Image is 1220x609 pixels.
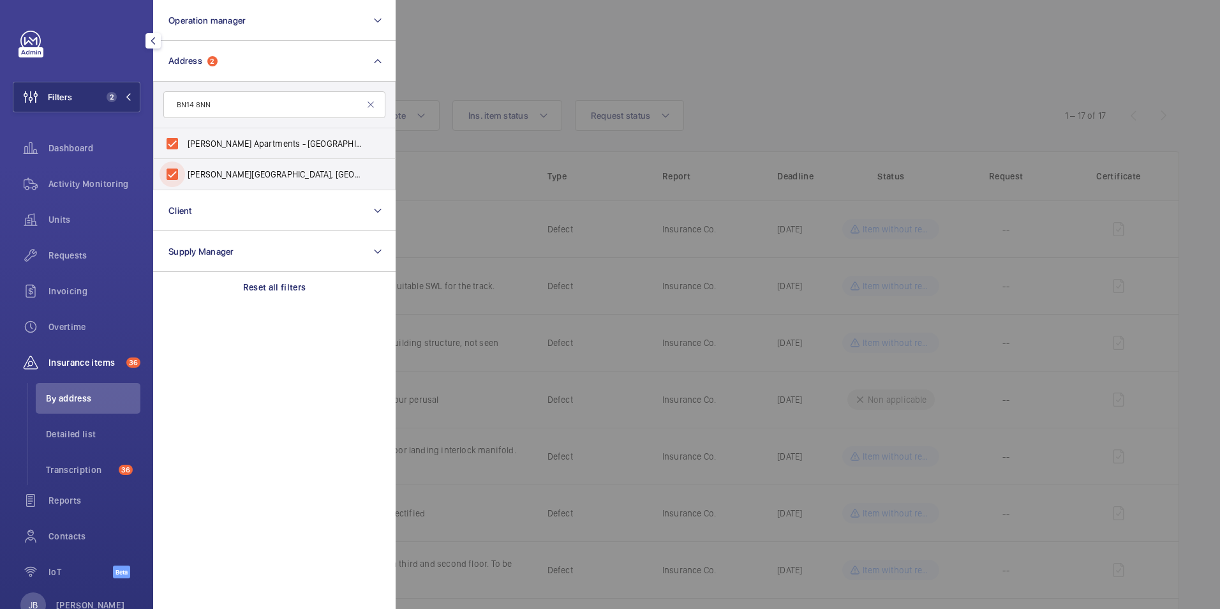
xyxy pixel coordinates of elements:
span: Filters [48,91,72,103]
span: Transcription [46,463,114,476]
span: 36 [119,465,133,475]
span: Reports [48,494,140,507]
span: Units [48,213,140,226]
span: Overtime [48,320,140,333]
span: 36 [126,357,140,368]
span: Invoicing [48,285,140,297]
span: Activity Monitoring [48,177,140,190]
span: Dashboard [48,142,140,154]
span: Contacts [48,530,140,543]
span: Requests [48,249,140,262]
button: Filters2 [13,82,140,112]
span: Insurance items [48,356,121,369]
span: 2 [107,92,117,102]
span: IoT [48,566,113,578]
span: By address [46,392,140,405]
span: Beta [113,566,130,578]
span: Detailed list [46,428,140,440]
